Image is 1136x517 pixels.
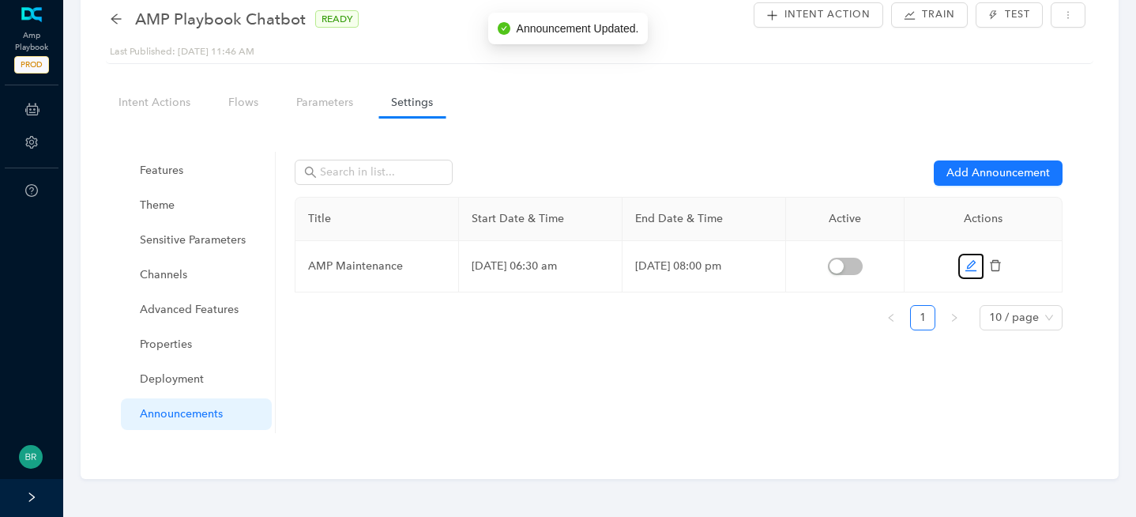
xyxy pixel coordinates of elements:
a: Settings [378,88,446,117]
span: Sensitive Parameters [140,225,259,256]
input: Search in list... [320,164,431,181]
span: Test [1005,7,1030,22]
span: left [886,313,896,323]
span: Train [922,7,955,22]
span: Theme [140,190,259,221]
a: Intent Actions [106,88,203,117]
span: edit [965,259,977,272]
td: AMP Maintenance [295,241,459,292]
span: check-circle [498,22,510,35]
span: Features [140,155,259,187]
span: Intent Action [784,7,871,22]
button: right [942,305,967,330]
span: READY [315,10,359,28]
li: 1 [910,305,935,330]
span: stock [904,9,916,21]
td: [DATE] 06:30 am [459,241,623,292]
span: thunderbolt [988,10,998,20]
button: thunderboltTest [976,2,1042,28]
span: 10 / page [989,306,1053,330]
span: Announcements [140,398,259,430]
span: more [1063,10,1073,20]
button: stock Train [891,2,968,28]
td: [DATE] 08:00 pm [623,241,786,292]
span: Advanced Features [140,294,259,326]
a: 1 [911,306,935,330]
span: Properties [140,329,259,360]
button: left [878,305,904,330]
th: Actions [905,198,1063,241]
span: delete [989,259,1002,272]
button: more [1051,2,1085,28]
span: AMP Playbook Chatbot [135,6,306,32]
span: arrow-left [110,13,122,25]
span: right [950,313,959,323]
span: search [304,166,317,179]
span: setting [25,136,38,149]
span: PROD [14,56,49,74]
th: Active [786,198,905,241]
span: plus [766,9,778,21]
button: plusIntent Action [754,2,883,28]
div: Last Published: [DATE] 11:46 AM [110,44,1089,59]
li: Previous Page [878,305,904,330]
button: Add Announcement [934,160,1063,186]
img: e06d020743ca8fae47ce1c5c9bfd0230 [19,445,43,469]
a: Flows [216,88,271,117]
th: Start Date & Time [459,198,623,241]
th: End Date & Time [623,198,786,241]
span: Announcement Updated. [517,20,639,37]
span: Deployment [140,364,259,395]
th: Title [295,198,459,241]
span: Channels [140,259,259,291]
div: Page Size [980,305,1063,330]
li: Next Page [942,305,967,330]
span: Add Announcement [946,164,1050,182]
div: back [110,13,122,26]
a: Parameters [284,88,366,117]
span: question-circle [25,184,38,197]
